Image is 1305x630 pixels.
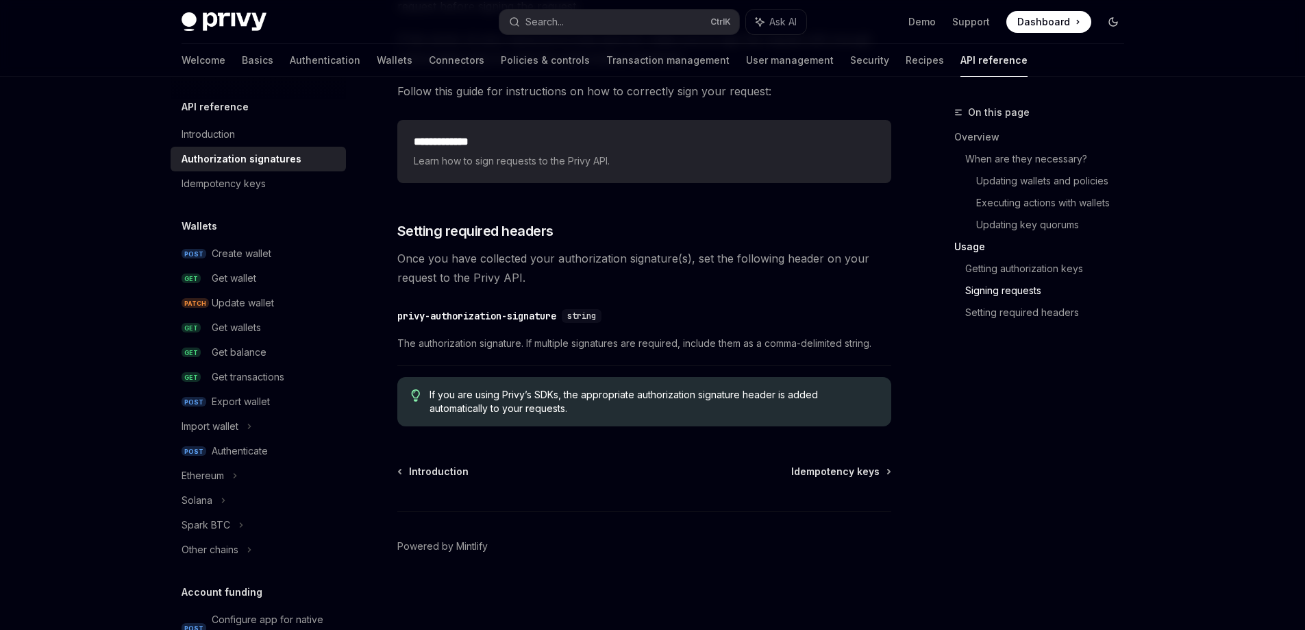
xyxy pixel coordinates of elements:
span: Idempotency keys [791,465,880,478]
div: Update wallet [212,295,274,311]
div: Idempotency keys [182,175,266,192]
a: Authentication [290,44,360,77]
a: Wallets [377,44,412,77]
a: Basics [242,44,273,77]
a: Demo [908,15,936,29]
div: Spark BTC [182,517,230,533]
div: Get wallets [212,319,261,336]
span: Once you have collected your authorization signature(s), set the following header on your request... [397,249,891,287]
div: Get transactions [212,369,284,385]
span: GET [182,274,201,284]
div: Get wallet [212,270,256,287]
a: POSTAuthenticate [171,439,346,463]
a: Executing actions with wallets [976,192,1135,214]
span: GET [182,348,201,358]
svg: Tip [411,389,421,402]
a: POSTExport wallet [171,389,346,414]
a: Introduction [171,122,346,147]
span: Ctrl K [710,16,731,27]
a: Usage [954,236,1135,258]
div: Search... [525,14,564,30]
span: POST [182,249,206,259]
a: Introduction [399,465,469,478]
span: Follow this guide for instructions on how to correctly sign your request: [397,82,891,101]
span: If you are using Privy’s SDKs, the appropriate authorization signature header is added automatica... [430,388,877,415]
a: Getting authorization keys [965,258,1135,280]
span: Setting required headers [397,221,554,241]
a: Powered by Mintlify [397,540,488,553]
a: **** **** ***Learn how to sign requests to the Privy API. [397,120,891,183]
span: PATCH [182,298,209,308]
a: PATCHUpdate wallet [171,291,346,315]
h5: Account funding [182,584,262,601]
a: Signing requests [965,280,1135,302]
div: Import wallet [182,418,238,435]
div: Introduction [182,126,235,143]
button: Search...CtrlK [499,10,739,34]
div: privy-authorization-signature [397,309,556,323]
div: Solana [182,492,212,509]
a: Security [850,44,889,77]
span: The authorization signature. If multiple signatures are required, include them as a comma-delimit... [397,335,891,352]
a: GETGet transactions [171,365,346,389]
span: Ask AI [769,15,797,29]
a: API reference [960,44,1028,77]
h5: Wallets [182,218,217,234]
a: User management [746,44,834,77]
span: POST [182,446,206,457]
div: Authorization signatures [182,151,301,167]
a: Idempotency keys [791,465,890,478]
a: Updating wallets and policies [976,170,1135,192]
h5: API reference [182,99,249,115]
div: Create wallet [212,245,271,262]
a: GETGet balance [171,340,346,365]
button: Toggle dark mode [1102,11,1124,33]
a: Overview [954,126,1135,148]
span: On this page [968,104,1030,121]
a: Idempotency keys [171,171,346,196]
a: GETGet wallet [171,266,346,291]
a: Setting required headers [965,302,1135,324]
div: Other chains [182,542,238,558]
span: Dashboard [1017,15,1070,29]
div: Get balance [212,344,266,361]
span: POST [182,397,206,407]
a: Transaction management [606,44,730,77]
a: GETGet wallets [171,315,346,340]
div: Authenticate [212,443,268,459]
a: Policies & controls [501,44,590,77]
a: Support [952,15,990,29]
a: Authorization signatures [171,147,346,171]
a: Updating key quorums [976,214,1135,236]
a: When are they necessary? [965,148,1135,170]
a: Welcome [182,44,225,77]
a: Dashboard [1006,11,1091,33]
a: Recipes [906,44,944,77]
a: Connectors [429,44,484,77]
span: string [567,311,596,322]
button: Ask AI [746,10,806,34]
div: Ethereum [182,468,224,484]
img: dark logo [182,12,266,32]
a: POSTCreate wallet [171,241,346,266]
div: Export wallet [212,393,270,410]
span: Learn how to sign requests to the Privy API. [414,153,875,169]
span: GET [182,372,201,383]
span: GET [182,323,201,333]
span: Introduction [409,465,469,478]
